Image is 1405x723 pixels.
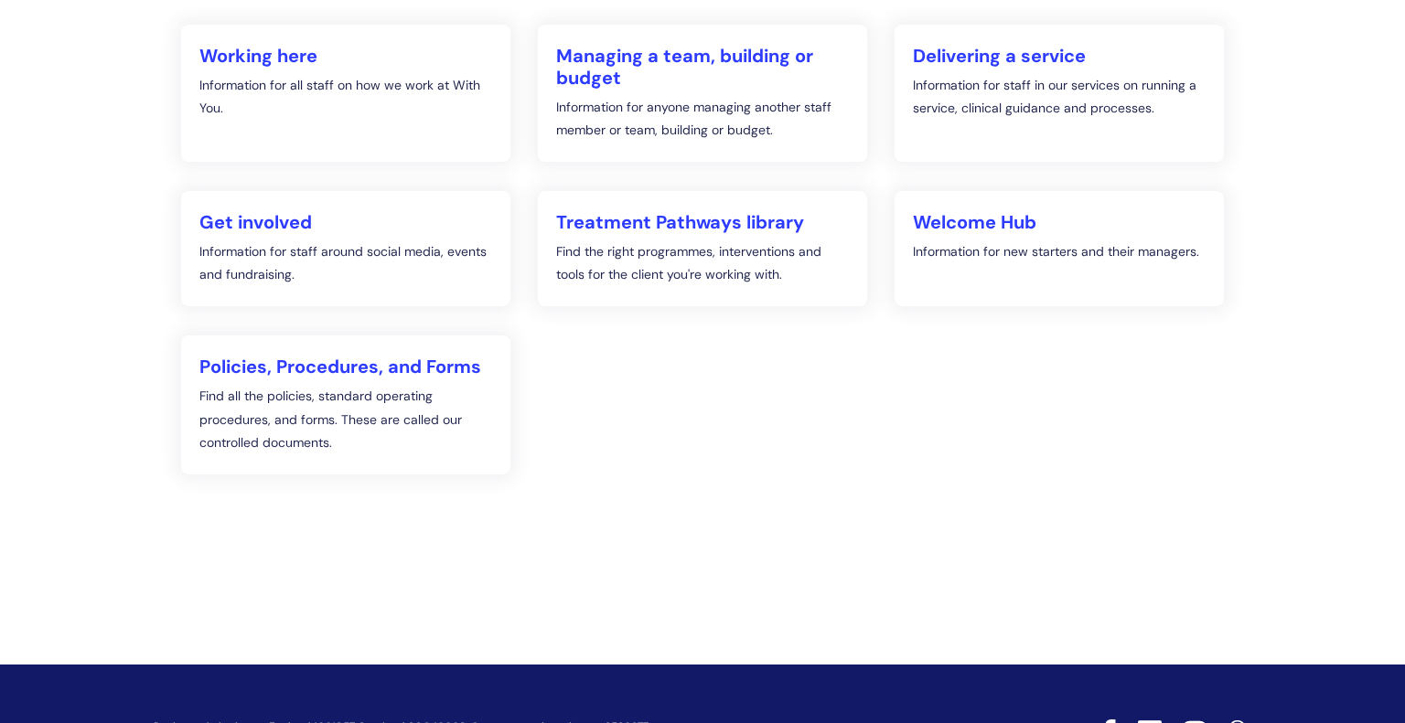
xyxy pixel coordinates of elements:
a: Policies, Procedures, and Forms Find all the policies, standard operating procedures, and forms. ... [181,335,510,474]
p: Find the right programmes, interventions and tools for the client you're working with. [556,240,849,286]
h2: Welcome Hub [913,211,1206,233]
p: Information for staff around social media, events and fundraising. [199,240,492,286]
a: Welcome Hub Information for new starters and their managers. [895,191,1224,306]
p: Information for all staff on how we work at With You. [199,74,492,120]
p: Information for new starters and their managers. [913,240,1206,263]
a: Managing a team, building or budget Information for anyone managing another staff member or team,... [538,25,867,162]
a: Working here Information for all staff on how we work at With You. [181,25,510,162]
p: Find all the policies, standard operating procedures, and forms. These are called our controlled ... [199,385,492,454]
h2: Get involved [199,211,492,233]
p: Information for anyone managing another staff member or team, building or budget. [556,96,849,142]
h2: Treatment Pathways library [556,211,849,233]
a: Treatment Pathways library Find the right programmes, interventions and tools for the client you'... [538,191,867,306]
h2: Policies, Procedures, and Forms [199,356,492,377]
a: Delivering a service Information for staff in our services on running a service, clinical guidanc... [895,25,1224,162]
h2: Managing a team, building or budget [556,45,849,89]
p: Information for staff in our services on running a service, clinical guidance and processes. [913,74,1206,120]
a: Get involved Information for staff around social media, events and fundraising. [181,191,510,306]
h2: Working here [199,45,492,67]
h2: Delivering a service [913,45,1206,67]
